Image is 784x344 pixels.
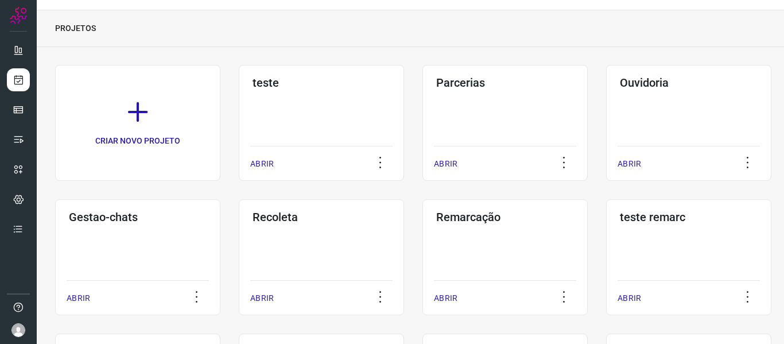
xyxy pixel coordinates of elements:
[95,135,180,147] p: CRIAR NOVO PROJETO
[618,158,641,170] p: ABRIR
[55,22,96,34] p: PROJETOS
[253,76,390,90] h3: teste
[620,210,758,224] h3: teste remarc
[436,76,574,90] h3: Parcerias
[434,158,457,170] p: ABRIR
[620,76,758,90] h3: Ouvidoria
[618,292,641,304] p: ABRIR
[10,7,27,24] img: Logo
[250,292,274,304] p: ABRIR
[250,158,274,170] p: ABRIR
[436,210,574,224] h3: Remarcação
[253,210,390,224] h3: Recoleta
[67,292,90,304] p: ABRIR
[69,210,207,224] h3: Gestao-chats
[11,323,25,337] img: avatar-user-boy.jpg
[434,292,457,304] p: ABRIR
